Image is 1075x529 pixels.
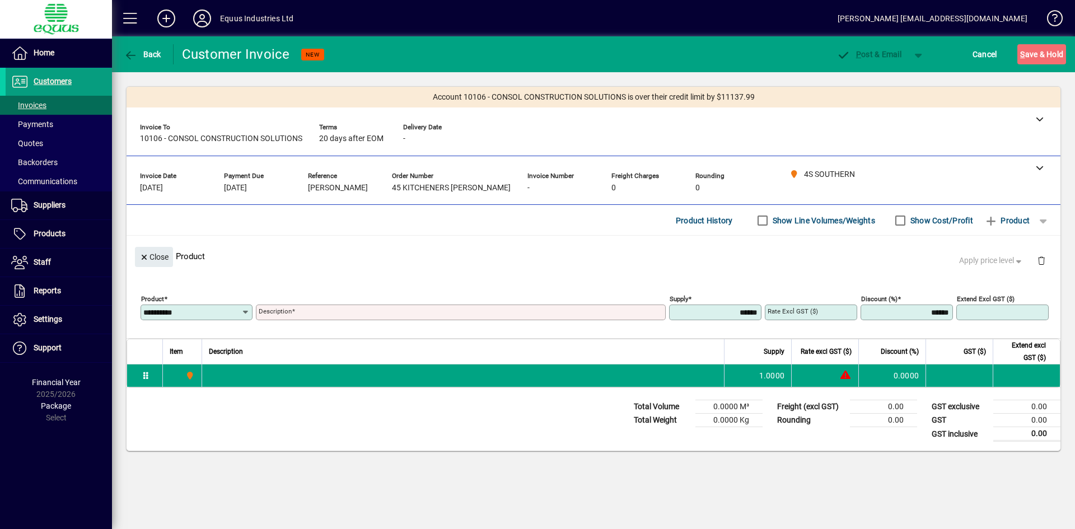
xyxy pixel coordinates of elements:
[856,50,861,59] span: P
[34,48,54,57] span: Home
[319,134,384,143] span: 20 days after EOM
[770,215,875,226] label: Show Line Volumes/Weights
[121,44,164,64] button: Back
[527,184,530,193] span: -
[6,172,112,191] a: Communications
[993,400,1060,414] td: 0.00
[135,247,173,267] button: Close
[11,120,53,129] span: Payments
[957,295,1015,303] mat-label: Extend excl GST ($)
[34,315,62,324] span: Settings
[6,249,112,277] a: Staff
[224,184,247,193] span: [DATE]
[11,101,46,110] span: Invoices
[220,10,294,27] div: Equus Industries Ltd
[628,400,695,414] td: Total Volume
[6,220,112,248] a: Products
[6,153,112,172] a: Backorders
[259,307,292,315] mat-label: Description
[908,215,973,226] label: Show Cost/Profit
[955,251,1029,271] button: Apply price level
[148,8,184,29] button: Add
[1020,45,1063,63] span: ave & Hold
[926,427,993,441] td: GST inclusive
[6,334,112,362] a: Support
[34,200,66,209] span: Suppliers
[141,295,164,303] mat-label: Product
[306,51,320,58] span: NEW
[993,427,1060,441] td: 0.00
[836,50,901,59] span: ost & Email
[6,277,112,305] a: Reports
[861,295,898,303] mat-label: Discount (%)
[41,401,71,410] span: Package
[308,184,368,193] span: [PERSON_NAME]
[973,45,997,63] span: Cancel
[831,44,907,64] button: Post & Email
[34,343,62,352] span: Support
[926,414,993,427] td: GST
[182,45,290,63] div: Customer Invoice
[611,184,616,193] span: 0
[858,364,926,387] td: 0.0000
[132,251,176,261] app-page-header-button: Close
[140,134,302,143] span: 10106 - CONSOL CONSTRUCTION SOLUTIONS
[6,39,112,67] a: Home
[850,414,917,427] td: 0.00
[964,345,986,358] span: GST ($)
[112,44,174,64] app-page-header-button: Back
[695,184,700,193] span: 0
[11,139,43,148] span: Quotes
[11,177,77,186] span: Communications
[1028,247,1055,274] button: Delete
[6,134,112,153] a: Quotes
[993,414,1060,427] td: 0.00
[970,44,1000,64] button: Cancel
[1020,50,1025,59] span: S
[1017,44,1066,64] button: Save & Hold
[139,248,169,266] span: Close
[32,378,81,387] span: Financial Year
[670,295,688,303] mat-label: Supply
[1028,255,1055,265] app-page-header-button: Delete
[170,345,183,358] span: Item
[850,400,917,414] td: 0.00
[1000,339,1046,364] span: Extend excl GST ($)
[838,10,1027,27] div: [PERSON_NAME] [EMAIL_ADDRESS][DOMAIN_NAME]
[759,370,785,381] span: 1.0000
[6,306,112,334] a: Settings
[34,286,61,295] span: Reports
[772,400,850,414] td: Freight (excl GST)
[926,400,993,414] td: GST exclusive
[881,345,919,358] span: Discount (%)
[124,50,161,59] span: Back
[695,414,763,427] td: 0.0000 Kg
[34,77,72,86] span: Customers
[34,229,66,238] span: Products
[403,134,405,143] span: -
[959,255,1024,266] span: Apply price level
[6,115,112,134] a: Payments
[11,158,58,167] span: Backorders
[676,212,733,230] span: Product History
[6,191,112,219] a: Suppliers
[801,345,852,358] span: Rate excl GST ($)
[184,8,220,29] button: Profile
[392,184,511,193] span: 45 KITCHENERS [PERSON_NAME]
[768,307,818,315] mat-label: Rate excl GST ($)
[671,210,737,231] button: Product History
[695,400,763,414] td: 0.0000 M³
[127,236,1060,277] div: Product
[1039,2,1061,39] a: Knowledge Base
[34,258,51,266] span: Staff
[6,96,112,115] a: Invoices
[140,184,163,193] span: [DATE]
[183,369,195,382] span: 4S SOUTHERN
[628,414,695,427] td: Total Weight
[764,345,784,358] span: Supply
[209,345,243,358] span: Description
[433,91,755,103] span: Account 10106 - CONSOL CONSTRUCTION SOLUTIONS is over their credit limit by $11137.99
[772,414,850,427] td: Rounding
